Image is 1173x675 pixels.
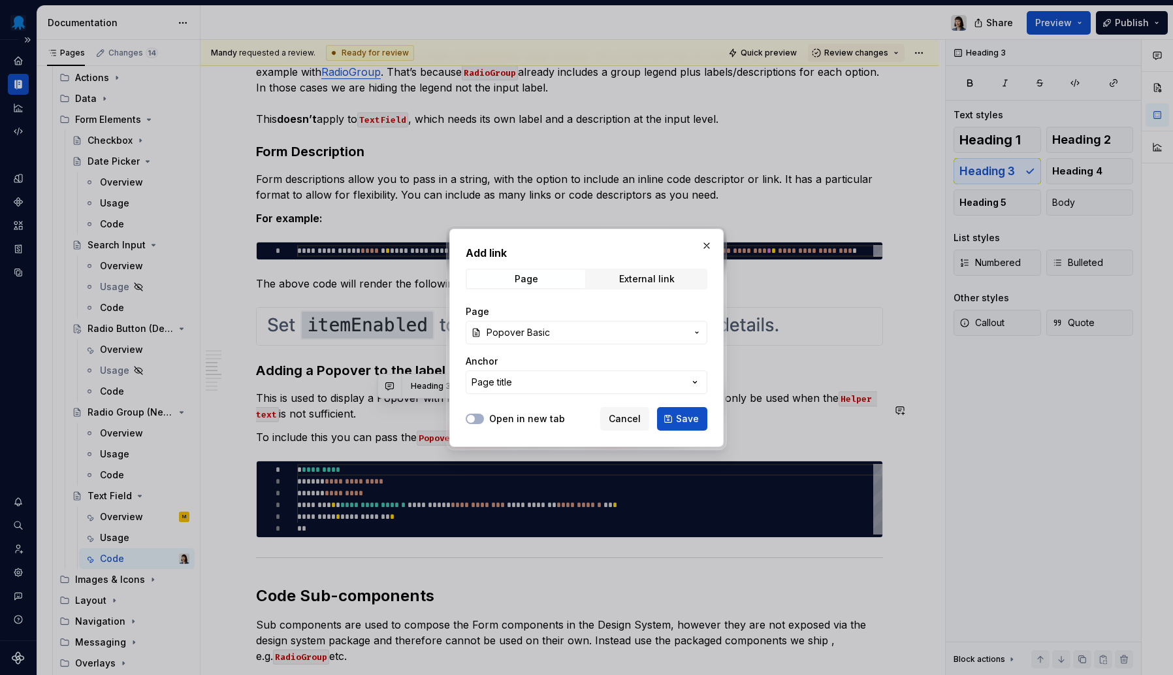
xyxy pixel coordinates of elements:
[600,407,649,431] button: Cancel
[466,321,707,344] button: Popover Basic
[466,370,707,394] button: Page title
[466,355,498,368] label: Anchor
[487,326,550,339] span: Popover Basic
[515,274,538,284] div: Page
[619,274,675,284] div: External link
[676,412,699,425] span: Save
[609,412,641,425] span: Cancel
[472,376,512,389] div: Page title
[466,305,489,318] label: Page
[657,407,707,431] button: Save
[489,412,565,425] label: Open in new tab
[466,245,707,261] h2: Add link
